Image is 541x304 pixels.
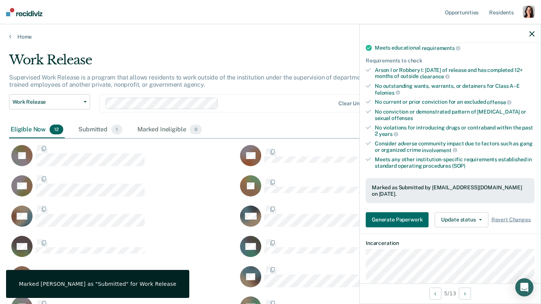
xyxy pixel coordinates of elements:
[375,109,535,122] div: No conviction or demonstrated pattern of [MEDICAL_DATA] or sexual
[111,125,122,134] span: 1
[391,115,413,121] span: offenses
[50,125,63,134] span: 12
[375,89,400,95] span: felonies
[9,52,415,74] div: Work Release
[360,283,541,303] div: 5 / 13
[429,287,441,299] button: Previous Opportunity
[375,124,535,137] div: No violations for introducing drugs or contraband within the past 2
[422,147,457,153] span: involvement
[238,205,466,235] div: CaseloadOpportunityCell-1244599
[452,163,465,169] span: (SOP)
[375,45,535,51] div: Meets educational
[420,73,450,80] span: clearance
[190,125,201,134] span: 0
[12,99,81,105] span: Work Release
[435,212,488,227] button: Update status
[422,45,460,51] span: requirements
[6,8,42,16] img: Recidiviz
[136,122,203,138] div: Marked Ineligible
[238,145,466,175] div: CaseloadOpportunityCell-1193025
[375,99,535,106] div: No current or prior conviction for an excluded
[491,217,531,223] span: Revert Changes
[366,57,535,64] div: Requirements to check
[375,67,535,80] div: Arson I or Robbery I: [DATE] of release and has completed 12+ months of outside
[9,33,532,40] a: Home
[9,122,65,138] div: Eligible Now
[487,99,511,105] span: offense
[238,235,466,266] div: CaseloadOpportunityCell-1278323
[19,281,176,287] div: Marked [PERSON_NAME] as "Submitted" for Work Release
[9,74,415,88] p: Supervised Work Release is a program that allows residents to work outside of the institution und...
[515,278,533,296] div: Open Intercom Messenger
[238,266,466,296] div: CaseloadOpportunityCell-1039335
[238,175,466,205] div: CaseloadOpportunityCell-1147402
[379,131,398,137] span: years
[375,156,535,169] div: Meets any other institution-specific requirements established in standard operating procedures
[375,83,535,96] div: No outstanding wants, warrants, or detainers for Class A–E
[9,205,238,235] div: CaseloadOpportunityCell-1271688
[9,235,238,266] div: CaseloadOpportunityCell-1025795
[366,240,535,246] dt: Incarceration
[372,184,529,197] div: Marked as Submitted by [EMAIL_ADDRESS][DOMAIN_NAME] on [DATE].
[459,287,471,299] button: Next Opportunity
[366,212,429,227] button: Generate Paperwork
[9,175,238,205] div: CaseloadOpportunityCell-260858
[77,122,124,138] div: Submitted
[9,145,238,175] div: CaseloadOpportunityCell-502184
[375,140,535,153] div: Consider adverse community impact due to factors such as gang or organized crime
[9,266,238,296] div: CaseloadOpportunityCell-514982
[338,100,366,107] div: Clear units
